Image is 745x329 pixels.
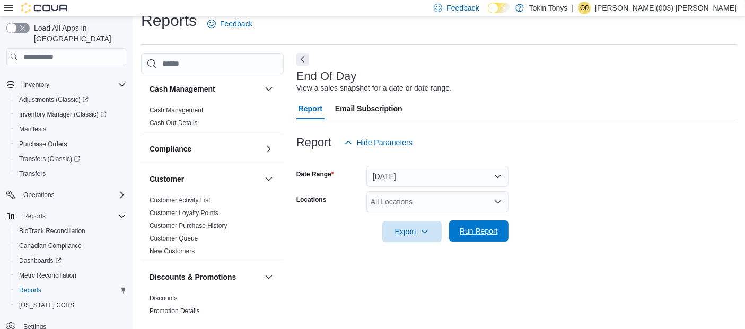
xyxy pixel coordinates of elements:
button: Cash Management [150,84,260,94]
button: Discounts & Promotions [262,271,275,283]
span: Manifests [19,125,46,134]
button: Operations [2,188,130,202]
span: BioTrack Reconciliation [15,225,126,237]
span: Dashboards [15,254,126,267]
span: Feedback [220,19,252,29]
h3: Cash Management [150,84,215,94]
label: Date Range [296,170,334,179]
button: Transfers [11,166,130,181]
span: Inventory [23,81,49,89]
input: Dark Mode [488,3,510,14]
a: Promotions [150,320,182,327]
a: Dashboards [11,253,130,268]
button: Hide Parameters [340,132,417,153]
a: Manifests [15,123,50,136]
button: Reports [19,210,50,223]
button: BioTrack Reconciliation [11,224,130,238]
span: BioTrack Reconciliation [19,227,85,235]
span: Adjustments (Classic) [15,93,126,106]
span: Customer Activity List [150,196,211,204]
span: Washington CCRS [15,299,126,312]
a: Cash Out Details [150,119,198,127]
p: [PERSON_NAME](003) [PERSON_NAME] [595,2,737,14]
button: Compliance [150,144,260,154]
span: Transfers [15,167,126,180]
button: Purchase Orders [11,137,130,152]
span: Canadian Compliance [19,242,82,250]
button: Next [296,53,309,66]
span: Hide Parameters [357,137,413,148]
a: New Customers [150,247,195,255]
span: [US_STATE] CCRS [19,301,74,309]
span: Discounts [150,294,178,303]
a: Discounts [150,295,178,302]
span: Customer Queue [150,234,198,243]
button: Run Report [449,220,509,242]
a: BioTrack Reconciliation [15,225,90,237]
span: Transfers (Classic) [19,155,80,163]
a: Canadian Compliance [15,239,86,252]
span: Dashboards [19,256,62,265]
span: Transfers (Classic) [15,153,126,165]
div: View a sales snapshot for a date or date range. [296,83,452,94]
a: Purchase Orders [15,138,72,150]
button: Open list of options [494,198,502,206]
a: Transfers (Classic) [15,153,84,165]
h3: Compliance [150,144,191,154]
a: Customer Loyalty Points [150,209,218,217]
span: Metrc Reconciliation [15,269,126,282]
span: Inventory Manager (Classic) [15,108,126,121]
span: Feedback [446,3,479,13]
span: Reports [19,286,41,295]
button: Compliance [262,143,275,155]
button: Operations [19,189,59,201]
span: Export [389,221,435,242]
a: Customer Queue [150,235,198,242]
p: | [572,2,574,14]
p: Tokin Tonys [529,2,568,14]
a: Customer Purchase History [150,222,227,229]
span: Cash Management [150,106,203,114]
button: Reports [2,209,130,224]
span: Load All Apps in [GEOGRAPHIC_DATA] [30,23,126,44]
a: Adjustments (Classic) [11,92,130,107]
span: Report [299,98,322,119]
span: Purchase Orders [19,140,67,148]
a: Dashboards [15,254,66,267]
span: Metrc Reconciliation [19,271,76,280]
span: Transfers [19,170,46,178]
a: Promotion Details [150,307,200,315]
a: Inventory Manager (Classic) [11,107,130,122]
a: Metrc Reconciliation [15,269,81,282]
span: Canadian Compliance [15,239,126,252]
a: Adjustments (Classic) [15,93,93,106]
span: Reports [19,210,126,223]
h3: Customer [150,174,184,184]
button: Cash Management [262,83,275,95]
button: [US_STATE] CCRS [11,298,130,313]
button: Inventory [19,78,54,91]
span: Email Subscription [335,98,402,119]
a: Transfers [15,167,50,180]
label: Locations [296,195,327,204]
button: Reports [11,283,130,298]
span: Operations [19,189,126,201]
h1: Reports [141,10,197,31]
span: Manifests [15,123,126,136]
span: O0 [580,2,589,14]
h3: Report [296,136,331,149]
a: Reports [15,284,46,297]
a: Feedback [203,13,257,34]
div: Customer [141,194,284,262]
button: Customer [150,174,260,184]
span: Operations [23,191,55,199]
a: Cash Management [150,106,203,114]
img: Cova [21,3,69,13]
span: Run Report [460,226,498,236]
h3: Discounts & Promotions [150,272,236,282]
span: Reports [23,212,46,220]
